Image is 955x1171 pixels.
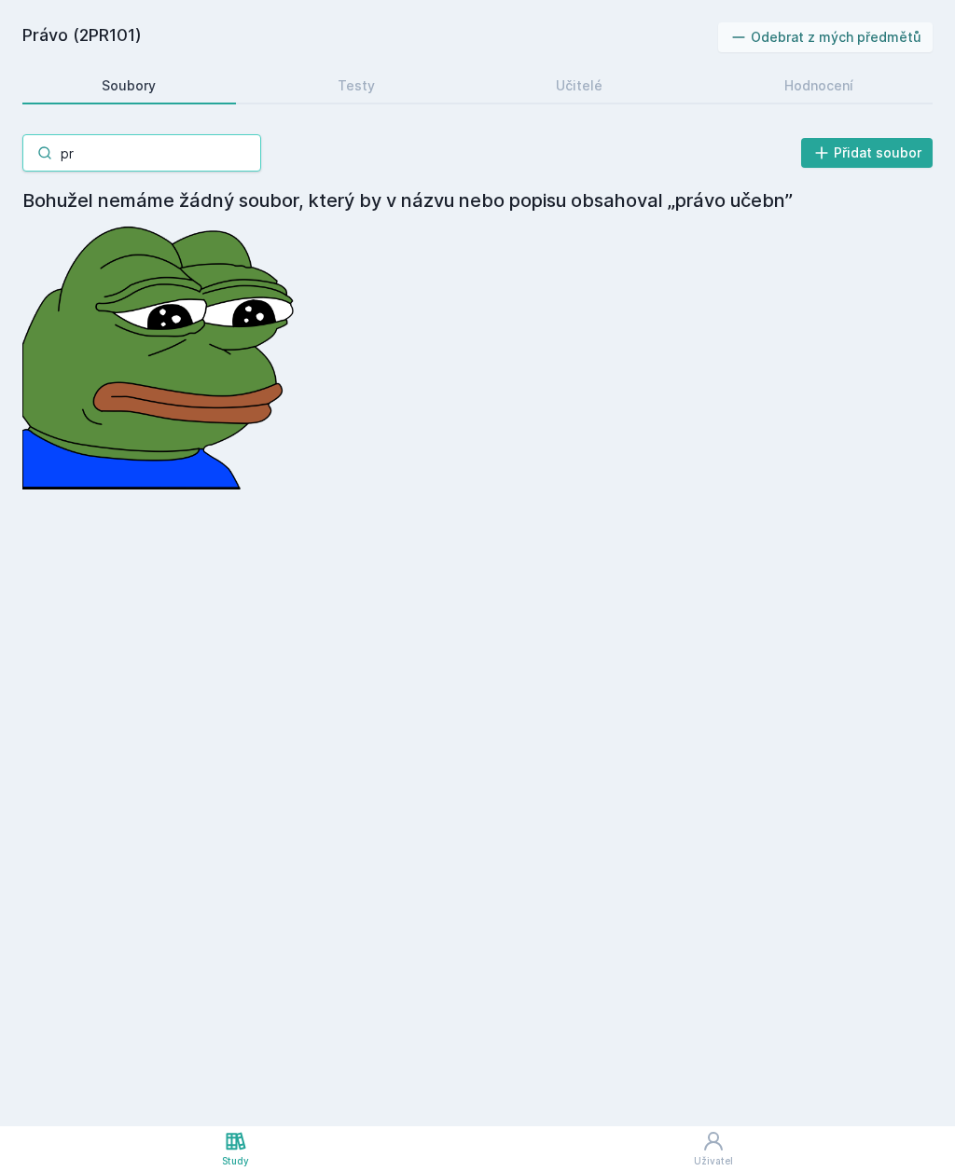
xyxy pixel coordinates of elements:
button: Přidat soubor [801,138,934,168]
input: Hledej soubor [22,134,261,172]
h2: Právo (2PR101) [22,22,718,52]
img: error_picture.png [22,214,302,489]
div: Hodnocení [784,76,853,95]
div: Uživatel [694,1154,733,1168]
a: Soubory [22,67,236,104]
div: Soubory [102,76,156,95]
h4: Bohužel nemáme žádný soubor, který by v názvu nebo popisu obsahoval „právo učebn” [22,186,933,214]
a: Učitelé [477,67,683,104]
a: Hodnocení [705,67,934,104]
div: Učitelé [556,76,602,95]
div: Testy [338,76,375,95]
button: Odebrat z mých předmětů [718,22,934,52]
div: Study [222,1154,249,1168]
a: Testy [258,67,455,104]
